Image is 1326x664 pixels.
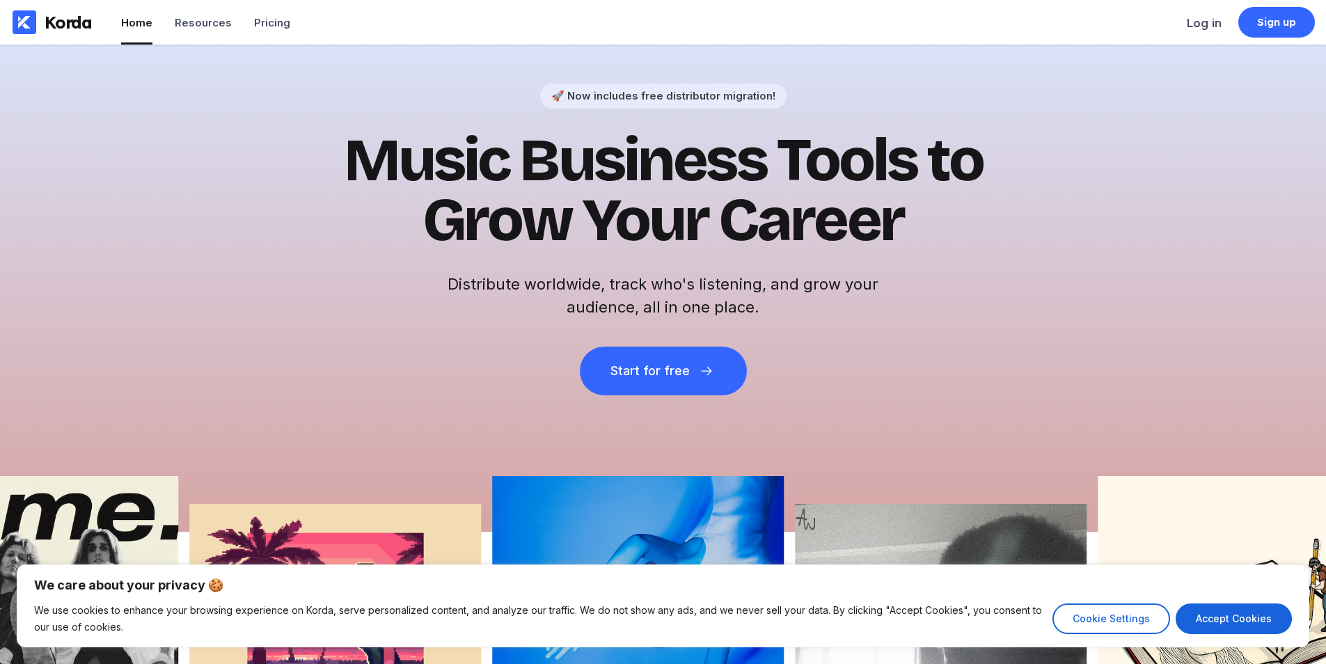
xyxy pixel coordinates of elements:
[34,577,1292,594] p: We care about your privacy 🍪
[1238,7,1315,38] a: Sign up
[1187,16,1222,30] div: Log in
[1052,603,1170,634] button: Cookie Settings
[1257,15,1297,29] div: Sign up
[610,364,690,378] div: Start for free
[551,89,775,102] div: 🚀 Now includes free distributor migration!
[322,131,1004,251] h1: Music Business Tools to Grow Your Career
[441,273,886,319] h2: Distribute worldwide, track who's listening, and grow your audience, all in one place.
[121,16,152,29] div: Home
[254,16,290,29] div: Pricing
[34,602,1042,635] p: We use cookies to enhance your browsing experience on Korda, serve personalized content, and anal...
[580,347,747,395] button: Start for free
[45,12,92,33] div: Korda
[175,16,232,29] div: Resources
[1176,603,1292,634] button: Accept Cookies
